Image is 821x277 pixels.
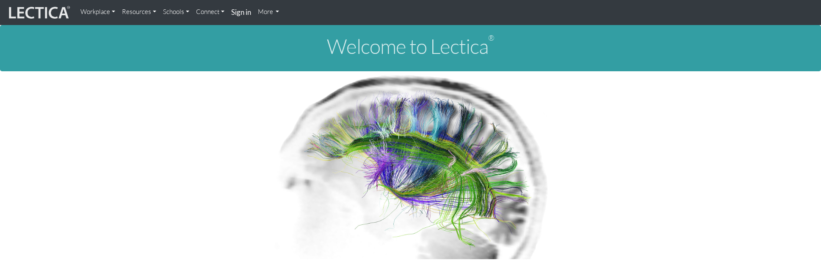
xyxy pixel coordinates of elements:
[488,33,494,42] sup: ®
[77,3,119,20] a: Workplace
[7,5,70,21] img: lecticalive
[231,8,251,17] strong: Sign in
[193,3,228,20] a: Connect
[270,71,552,260] img: Human Connectome Project Image
[119,3,160,20] a: Resources
[254,3,283,20] a: More
[228,3,254,22] a: Sign in
[7,35,814,58] h1: Welcome to Lectica
[160,3,193,20] a: Schools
